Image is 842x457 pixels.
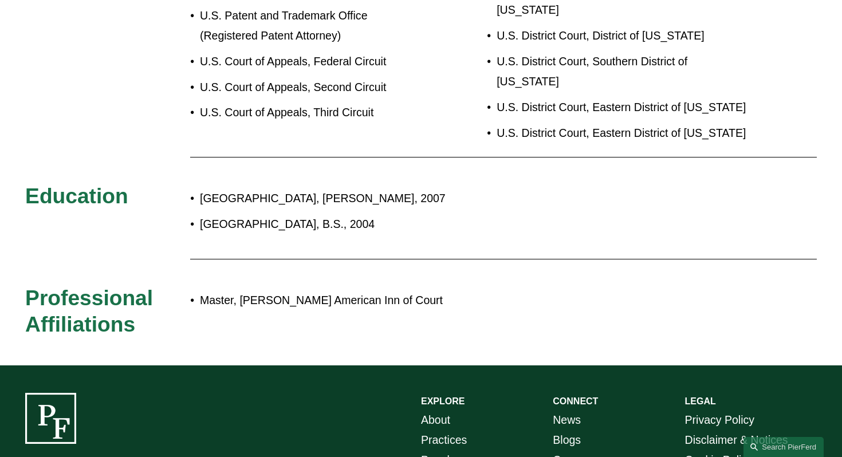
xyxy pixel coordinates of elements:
p: U.S. District Court, Eastern District of [US_STATE] [497,123,751,143]
span: Education [25,184,128,208]
p: [GEOGRAPHIC_DATA], B.S., 2004 [200,214,718,234]
span: Professional Affiliations [25,286,158,336]
p: U.S. District Court, Southern District of [US_STATE] [497,52,751,92]
p: [GEOGRAPHIC_DATA], [PERSON_NAME], 2007 [200,188,718,208]
a: Disclaimer & Notices [685,430,788,450]
a: About [421,410,450,430]
a: Privacy Policy [685,410,754,430]
a: Blogs [553,430,581,450]
strong: CONNECT [553,396,598,406]
a: Search this site [743,437,824,457]
a: Practices [421,430,467,450]
p: U.S. Patent and Trademark Office (Registered Patent Attorney) [200,6,421,46]
strong: EXPLORE [421,396,465,406]
p: U.S. District Court, Eastern District of [US_STATE] [497,97,751,117]
p: Master, [PERSON_NAME] American Inn of Court [200,290,718,310]
p: U.S. Court of Appeals, Second Circuit [200,77,421,97]
strong: LEGAL [685,396,716,406]
p: U.S. Court of Appeals, Federal Circuit [200,52,421,72]
a: News [553,410,581,430]
p: U.S. District Court, District of [US_STATE] [497,26,751,46]
p: U.S. Court of Appeals, Third Circuit [200,103,421,123]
